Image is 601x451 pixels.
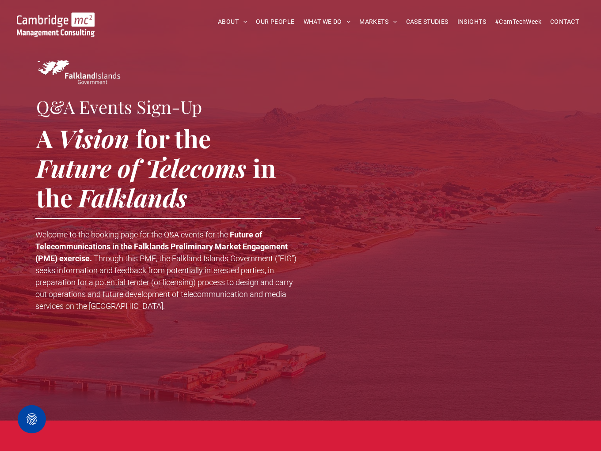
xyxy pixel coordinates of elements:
span: for the [136,121,211,154]
a: CONTACT [546,15,583,29]
span: Falklands [78,180,187,214]
span: the [36,180,72,214]
a: MARKETS [355,15,401,29]
span: Welcome to the booking page for the Q&A events for the [35,230,228,239]
span: Future of Telecoms [36,151,247,184]
a: CASE STUDIES [402,15,453,29]
img: Cambridge MC Logo [17,12,95,37]
span: Q&A Events Sign-Up [36,95,202,118]
span: A [36,121,53,154]
span: the Falkland Islands Government (“FIG”) seeks information and feedback from potentially intereste... [35,254,297,311]
a: INSIGHTS [453,15,491,29]
strong: Future of Telecommunications in the Falklands Preliminary Market Engagement (PME) exercise. [35,230,288,263]
a: OUR PEOPLE [251,15,299,29]
span: Vision [58,121,129,154]
a: ABOUT [213,15,252,29]
span: in [253,151,276,184]
a: #CamTechWeek [491,15,546,29]
a: WHAT WE DO [299,15,355,29]
span: Through this PME, [94,254,157,263]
